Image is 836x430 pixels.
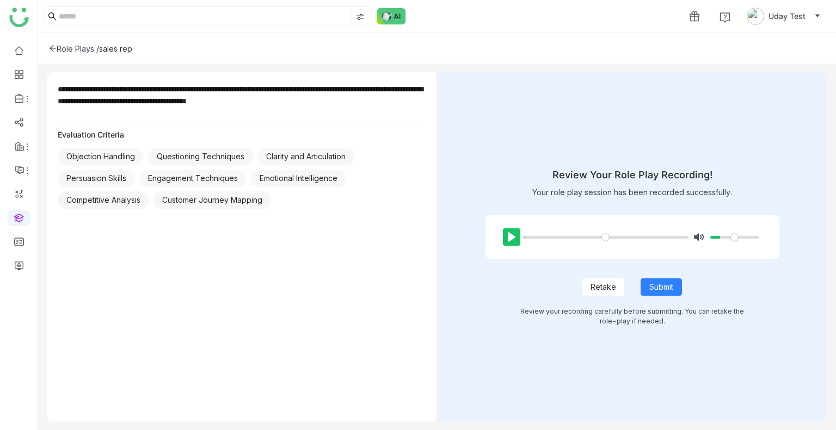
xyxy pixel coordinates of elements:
img: help.svg [720,12,730,23]
span: Retake [591,281,616,293]
button: Uday Test [745,8,823,25]
div: Engagement Techniques [139,170,247,187]
div: Your role play session has been recorded successfully. [448,186,816,198]
img: ask-buddy-normal.svg [377,8,406,24]
button: Submit [641,278,682,296]
img: logo [9,8,29,27]
img: avatar [747,8,764,25]
div: Persuasion Skills [58,170,135,187]
div: Customer Journey Mapping [153,191,271,209]
input: Volume [710,232,759,242]
span: Submit [649,281,673,293]
div: Questioning Techniques [148,148,253,165]
input: Seek [523,232,689,242]
div: Review Your Role Play Recording! [448,167,816,182]
div: sales rep [99,44,132,53]
button: Retake [582,278,624,296]
div: Objection Handling [58,148,144,165]
button: Play [503,228,520,246]
span: Uday Test [769,10,806,22]
div: Review your recording carefully before submitting. You can retake the role-play if needed. [485,307,779,326]
div: Emotional Intelligence [251,170,346,187]
div: Role Plays / [49,44,99,53]
img: search-type.svg [356,13,365,21]
div: Evaluation Criteria [58,130,426,139]
div: Competitive Analysis [58,191,149,209]
div: Clarity and Articulation [257,148,354,165]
